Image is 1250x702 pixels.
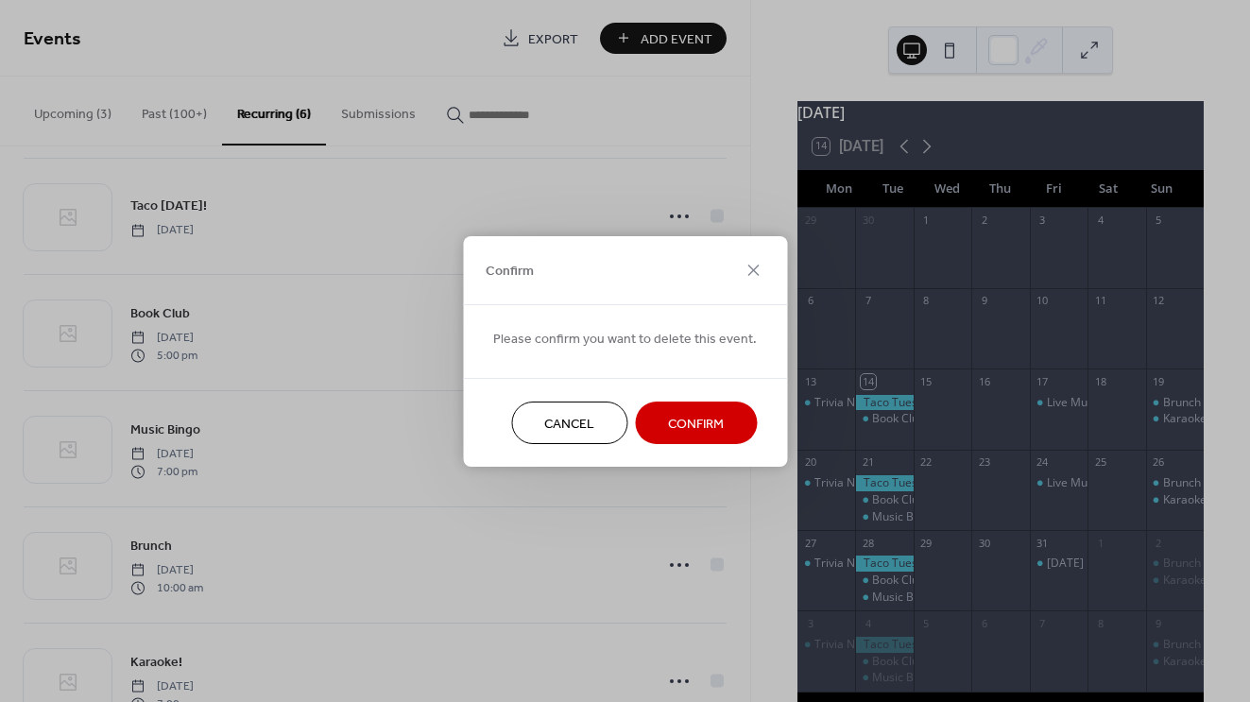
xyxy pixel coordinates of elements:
[486,262,534,282] span: Confirm
[544,414,594,434] span: Cancel
[493,329,757,349] span: Please confirm you want to delete this event.
[668,414,724,434] span: Confirm
[635,402,757,444] button: Confirm
[511,402,627,444] button: Cancel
